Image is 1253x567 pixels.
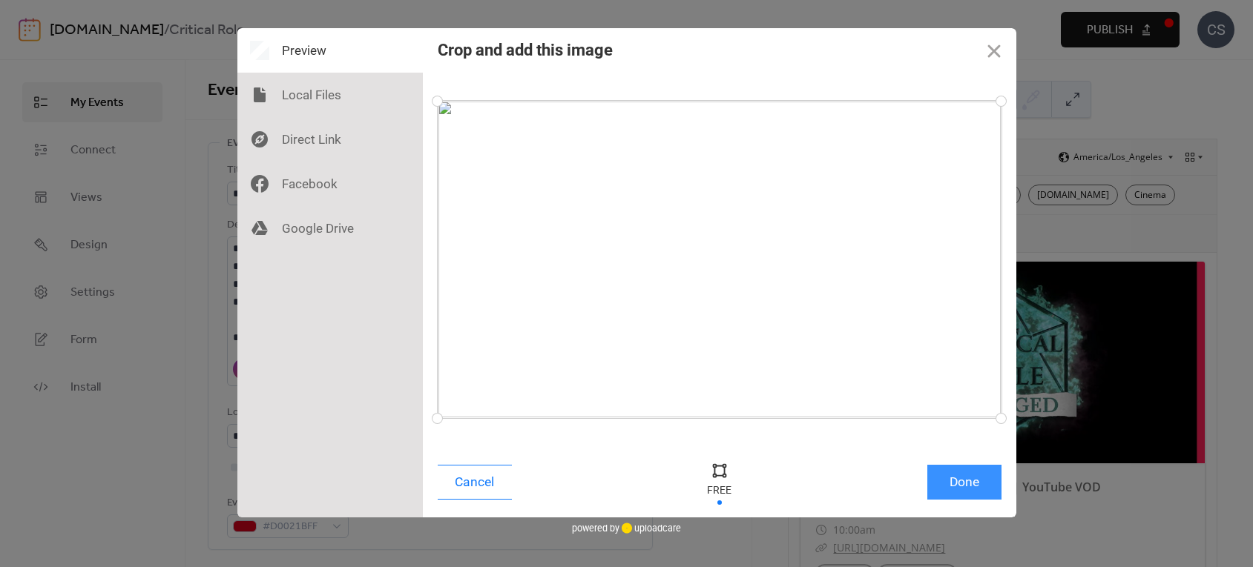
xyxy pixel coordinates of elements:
button: Done [927,465,1002,500]
div: Crop and add this image [438,41,613,59]
div: Preview [237,28,423,73]
button: Close [972,28,1016,73]
div: Facebook [237,162,423,206]
div: Google Drive [237,206,423,251]
div: Direct Link [237,117,423,162]
a: uploadcare [619,523,681,534]
div: powered by [572,517,681,540]
div: Local Files [237,73,423,117]
button: Cancel [438,465,512,500]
